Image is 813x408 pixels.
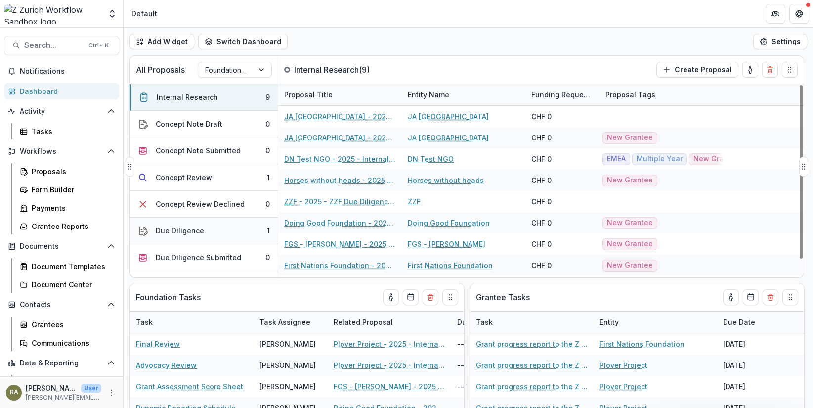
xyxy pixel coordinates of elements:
[20,86,111,96] div: Dashboard
[470,312,594,333] div: Task
[156,145,241,156] div: Concept Note Submitted
[32,221,111,231] div: Grantee Reports
[799,157,808,177] button: Drag
[16,163,119,180] a: Proposals
[278,84,402,105] div: Proposal Title
[599,381,647,392] a: Plover Project
[130,317,159,327] div: Task
[599,90,661,100] div: Proposal Tags
[81,384,101,393] p: User
[423,289,438,305] button: Delete card
[607,261,653,270] span: New Grantee
[259,381,316,392] div: [PERSON_NAME]
[594,317,625,327] div: Entity
[782,289,798,305] button: Drag
[4,83,119,99] a: Dashboard
[334,339,445,349] a: Plover Project - 2025 - Internal Research Form
[130,84,278,111] button: Internal Research9
[254,317,316,327] div: Task Assignee
[451,317,495,327] div: Due Date
[607,134,653,142] span: New Grantee
[408,133,489,143] a: JA [GEOGRAPHIC_DATA]
[599,84,723,105] div: Proposal Tags
[20,359,103,367] span: Data & Reporting
[130,191,278,218] button: Concept Review Declined0
[789,4,809,24] button: Get Help
[607,176,653,184] span: New Grantee
[32,203,111,213] div: Payments
[328,312,451,333] div: Related Proposal
[402,84,525,105] div: Entity Name
[284,111,396,122] a: JA [GEOGRAPHIC_DATA] - 2025 - Renewal Grant Application
[16,218,119,234] a: Grantee Reports
[451,312,525,333] div: Due Date
[284,260,396,271] a: First Nations Foundation - 2025 - New Grant Application
[408,154,454,164] a: DN Test NGO
[16,276,119,293] a: Document Center
[265,252,270,263] div: 0
[156,119,222,129] div: Concept Note Draft
[265,92,270,102] div: 9
[4,36,119,55] button: Search...
[130,164,278,191] button: Concept Review1
[723,289,739,305] button: toggle-assigned-to-me
[476,360,588,370] a: Grant progress report to the Z Zurich Foundation
[136,291,201,303] p: Foundation Tasks
[20,107,103,116] span: Activity
[408,175,484,185] a: Horses without heads
[753,34,807,49] button: Settings
[408,260,493,271] a: First Nations Foundation
[531,111,552,122] div: CHF 0
[408,196,421,207] a: ZZF
[782,62,798,78] button: Drag
[131,8,157,19] div: Default
[136,381,243,392] a: Grant Assessment Score Sheet
[717,312,791,333] div: Due Date
[442,289,458,305] button: Drag
[717,333,791,355] div: [DATE]
[470,317,499,327] div: Task
[254,312,328,333] div: Task Assignee
[16,123,119,139] a: Tasks
[26,393,101,402] p: [PERSON_NAME][EMAIL_ADDRESS][PERSON_NAME][DOMAIN_NAME]
[763,289,778,305] button: Delete card
[130,218,278,244] button: Due Diligence1
[16,375,119,391] a: Dashboard
[265,199,270,209] div: 0
[607,155,626,163] span: EMEA
[129,34,194,49] button: Add Widget
[637,155,683,163] span: Multiple Year
[16,181,119,198] a: Form Builder
[267,172,270,182] div: 1
[136,64,185,76] p: All Proposals
[334,360,445,370] a: Plover Project - 2025 - Internal Research Form
[20,147,103,156] span: Workflows
[294,64,370,76] p: Internal Research ( 9 )
[156,172,212,182] div: Concept Review
[599,339,685,349] a: First Nations Foundation
[130,244,278,271] button: Due Diligence Submitted0
[531,133,552,143] div: CHF 0
[16,258,119,274] a: Document Templates
[451,376,525,397] div: --
[599,360,647,370] a: Plover Project
[20,301,103,309] span: Contacts
[284,154,396,164] a: DN Test NGO - 2025 - Internal Research Form
[607,219,653,227] span: New Grantee
[762,62,778,78] button: Delete card
[105,387,117,399] button: More
[531,239,552,249] div: CHF 0
[10,389,18,396] div: Ruth Adamson
[717,355,791,376] div: [DATE]
[531,218,552,228] div: CHF 0
[156,226,204,236] div: Due Diligence
[742,62,758,78] button: toggle-assigned-to-me
[130,137,278,164] button: Concept Note Submitted0
[328,317,399,327] div: Related Proposal
[334,381,445,392] a: FGS - [PERSON_NAME] - 2025 - New Grant Application
[693,155,739,163] span: New Grantee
